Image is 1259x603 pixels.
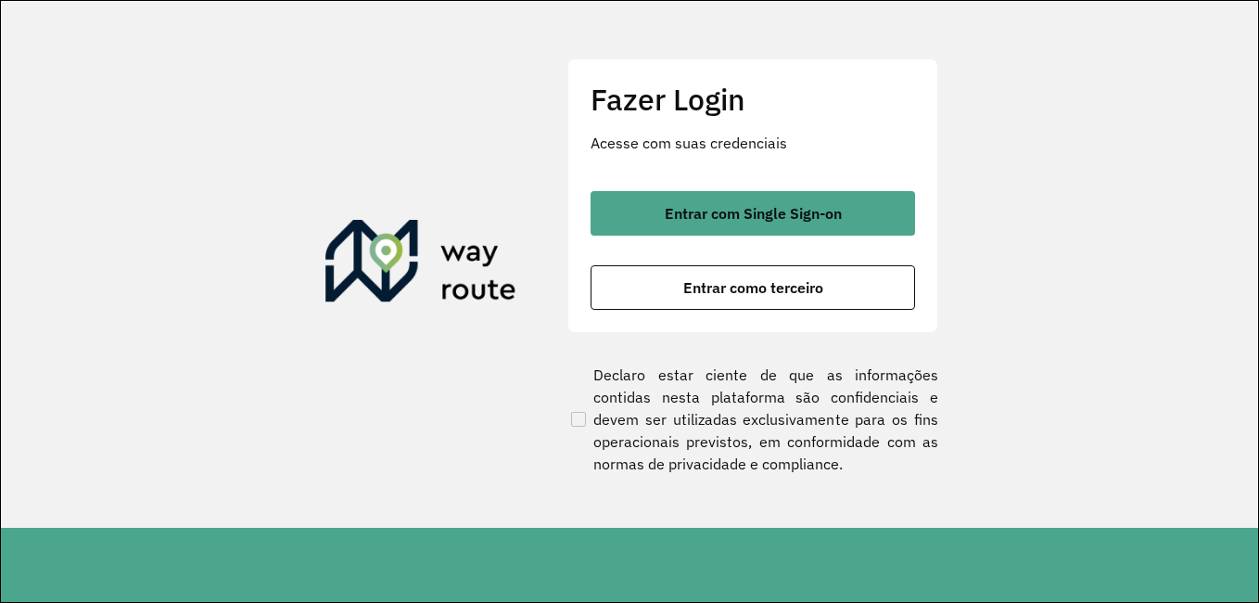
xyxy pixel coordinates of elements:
[591,265,915,310] button: button
[325,220,516,309] img: Roteirizador AmbevTech
[591,132,915,154] p: Acesse com suas credenciais
[665,206,842,221] span: Entrar com Single Sign-on
[567,364,938,475] label: Declaro estar ciente de que as informações contidas nesta plataforma são confidenciais e devem se...
[683,280,823,295] span: Entrar como terceiro
[591,191,915,236] button: button
[591,82,915,117] h2: Fazer Login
